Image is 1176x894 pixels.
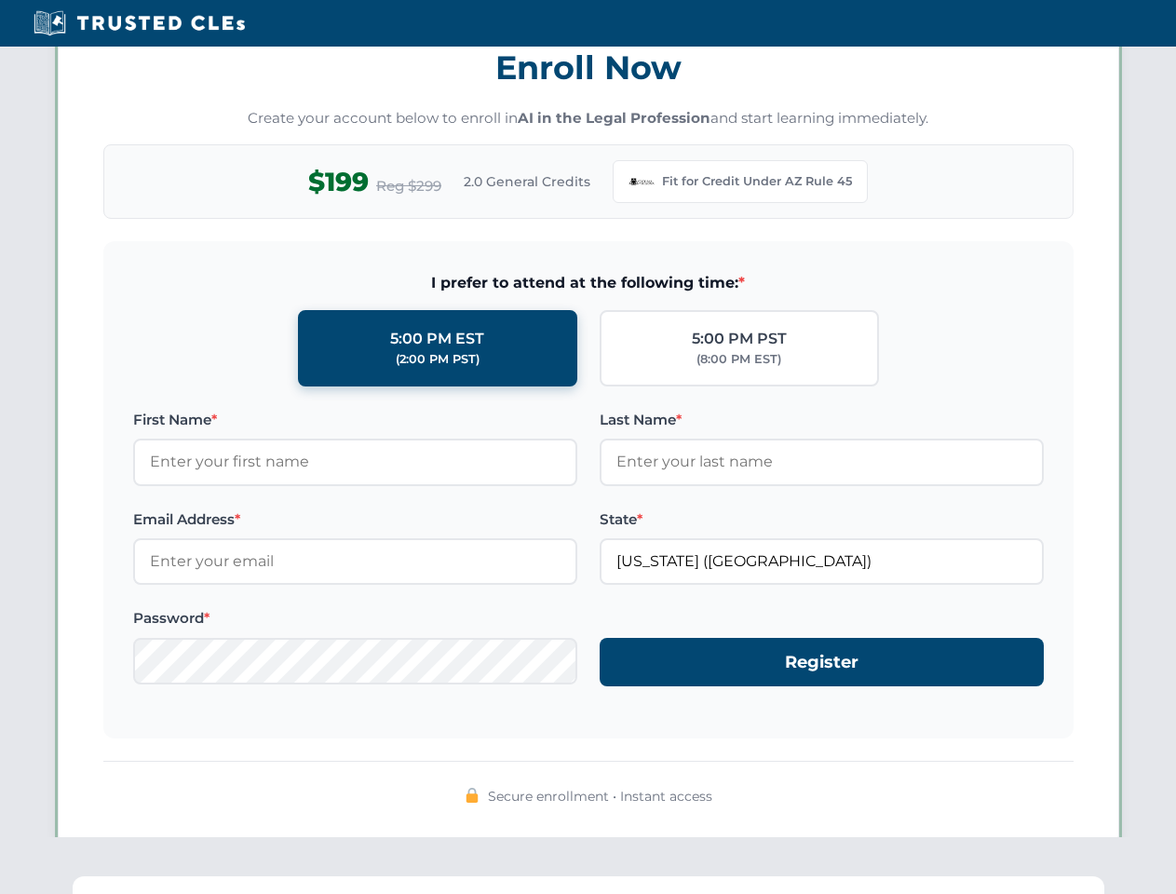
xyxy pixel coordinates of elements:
[133,538,577,585] input: Enter your email
[390,327,484,351] div: 5:00 PM EST
[518,109,710,127] strong: AI in the Legal Profession
[464,171,590,192] span: 2.0 General Credits
[133,439,577,485] input: Enter your first name
[600,508,1044,531] label: State
[629,169,655,195] img: Arizona Bar
[600,409,1044,431] label: Last Name
[103,108,1074,129] p: Create your account below to enroll in and start learning immediately.
[28,9,250,37] img: Trusted CLEs
[696,350,781,369] div: (8:00 PM EST)
[600,538,1044,585] input: Arizona (AZ)
[662,172,852,191] span: Fit for Credit Under AZ Rule 45
[133,508,577,531] label: Email Address
[376,175,441,197] span: Reg $299
[396,350,480,369] div: (2:00 PM PST)
[600,638,1044,687] button: Register
[133,409,577,431] label: First Name
[692,327,787,351] div: 5:00 PM PST
[465,788,480,803] img: 🔒
[488,786,712,806] span: Secure enrollment • Instant access
[103,38,1074,97] h3: Enroll Now
[600,439,1044,485] input: Enter your last name
[308,161,369,203] span: $199
[133,607,577,630] label: Password
[133,271,1044,295] span: I prefer to attend at the following time:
